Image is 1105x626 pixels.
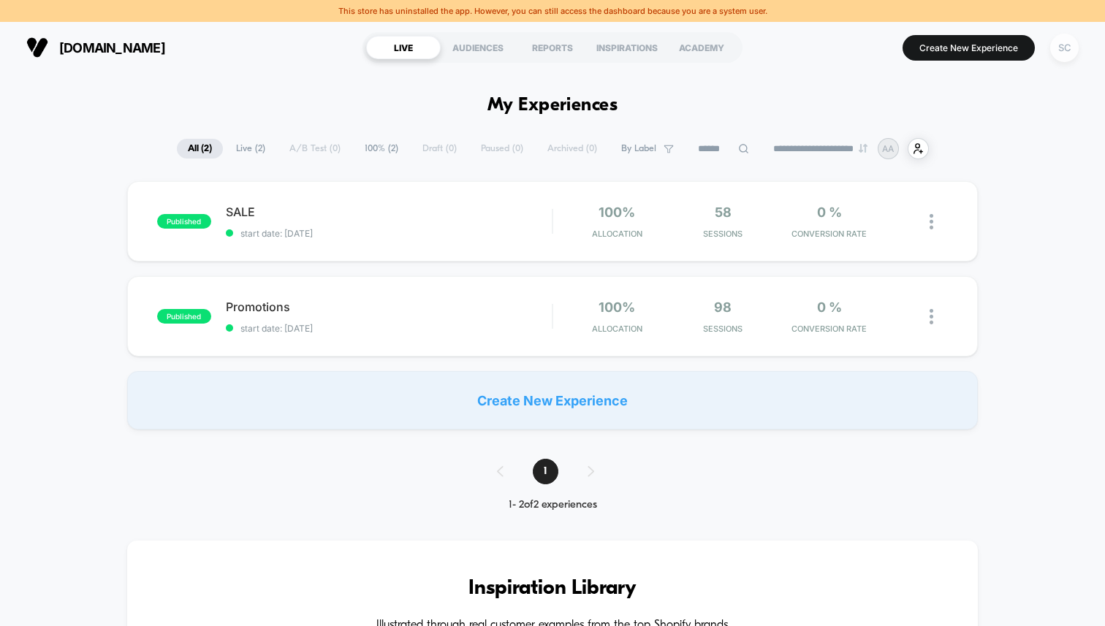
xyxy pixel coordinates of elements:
img: close [930,214,933,229]
span: start date: [DATE] [226,323,552,334]
span: 100% ( 2 ) [354,139,409,159]
span: All ( 2 ) [177,139,223,159]
div: LIVE [366,36,441,59]
h1: My Experiences [487,95,618,116]
div: REPORTS [515,36,590,59]
div: SC [1050,34,1079,62]
button: Play, NEW DEMO 2025-VEED.mp4 [7,286,31,310]
span: 58 [715,205,732,220]
span: 100% [599,205,635,220]
span: [DOMAIN_NAME] [59,40,165,56]
span: Promotions [226,299,552,314]
input: Seek [11,267,555,280]
button: SC [1046,33,1083,63]
span: By Label [621,143,656,154]
span: SALE [226,205,552,219]
img: close [930,309,933,324]
span: published [157,214,211,229]
span: Allocation [592,229,642,239]
span: Sessions [674,324,772,334]
span: published [157,309,211,324]
p: AA [882,143,894,154]
span: start date: [DATE] [226,228,552,239]
span: Live ( 2 ) [225,139,276,159]
button: Play, NEW DEMO 2025-VEED.mp4 [265,141,300,176]
span: 100% [599,299,635,315]
span: 1 [533,459,558,484]
div: Create New Experience [127,371,978,430]
button: Create New Experience [903,35,1035,61]
h3: Inspiration Library [171,577,934,600]
span: Allocation [592,324,642,334]
span: 98 [714,299,732,315]
div: AUDIENCES [441,36,515,59]
span: CONVERSION RATE [780,324,878,334]
div: Duration [391,290,430,306]
div: INSPIRATIONS [590,36,664,59]
span: CONVERSION RATE [780,229,878,239]
button: [DOMAIN_NAME] [22,36,170,59]
input: Volume [458,291,502,305]
div: ACADEMY [664,36,739,59]
span: 0 % [817,205,842,220]
img: Visually logo [26,37,48,58]
span: Sessions [674,229,772,239]
img: end [859,144,867,153]
div: Current time [355,290,389,306]
div: 1 - 2 of 2 experiences [482,499,623,511]
span: 0 % [817,299,842,315]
